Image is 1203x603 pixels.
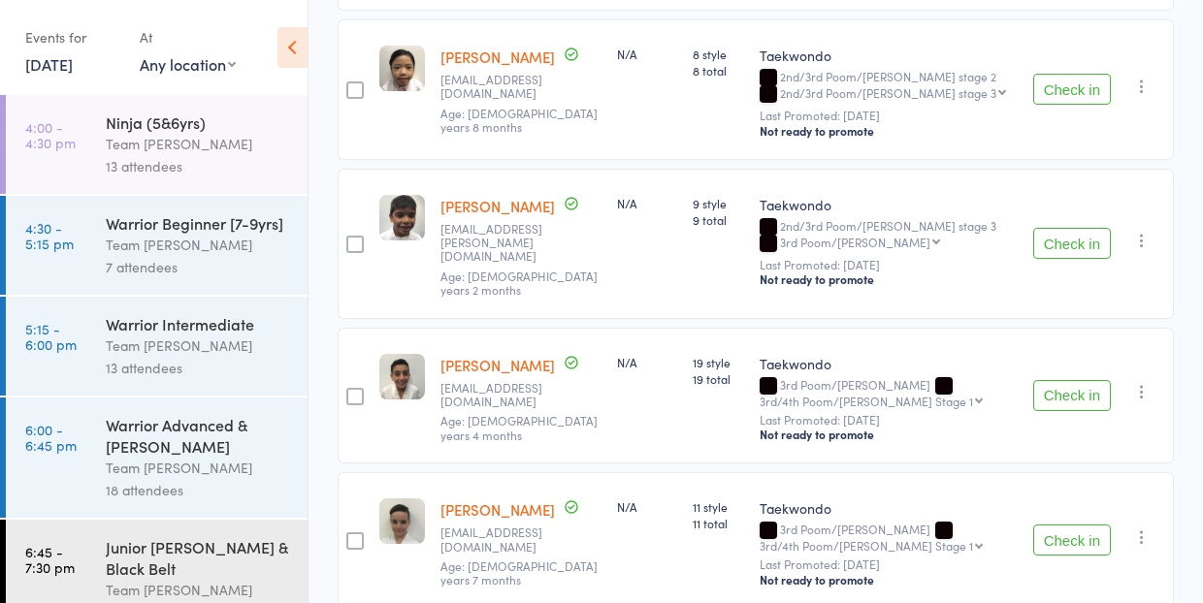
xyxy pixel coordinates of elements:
div: Not ready to promote [760,271,1018,287]
div: 3rd Poom/[PERSON_NAME] [760,523,1018,552]
small: Last Promoted: [DATE] [760,557,1018,571]
div: Taekwondo [760,354,1018,373]
div: Taekwondo [760,195,1018,214]
span: 8 total [693,62,744,79]
small: Last Promoted: [DATE] [760,258,1018,271]
span: 9 style [693,195,744,211]
div: Events for [25,21,120,53]
a: [PERSON_NAME] [440,47,555,67]
button: Check in [1033,380,1111,411]
span: 9 total [693,211,744,228]
a: 4:30 -5:15 pmWarrior Beginner [7-9yrs]Team [PERSON_NAME]7 attendees [6,196,308,295]
div: N/A [617,354,677,370]
div: Not ready to promote [760,572,1018,587]
div: Not ready to promote [760,427,1018,442]
div: 3rd/4th Poom/[PERSON_NAME] Stage 1 [760,395,973,407]
div: Not ready to promote [760,123,1018,139]
div: Team [PERSON_NAME] [106,334,291,357]
a: 4:00 -4:30 pmNinja (5&6yrs)Team [PERSON_NAME]13 attendees [6,95,308,194]
div: Taekwondo [760,498,1018,518]
div: 3rd Poom/[PERSON_NAME] [780,236,930,248]
span: 8 style [693,46,744,62]
a: [PERSON_NAME] [440,196,555,216]
a: [PERSON_NAME] [440,355,555,375]
div: Any location [140,53,236,75]
div: Junior [PERSON_NAME] & Black Belt [106,536,291,579]
img: image1553299365.png [379,46,425,91]
div: 2nd/3rd Poom/[PERSON_NAME] stage 3 [780,86,996,99]
div: At [140,21,236,53]
a: [DATE] [25,53,73,75]
span: Age: [DEMOGRAPHIC_DATA] years 4 months [440,412,598,442]
div: Team [PERSON_NAME] [106,133,291,155]
small: Last Promoted: [DATE] [760,413,1018,427]
div: Warrior Beginner [7-9yrs] [106,212,291,234]
div: N/A [617,498,677,515]
div: N/A [617,46,677,62]
time: 4:00 - 4:30 pm [25,119,76,150]
a: [PERSON_NAME] [440,499,555,520]
span: Age: [DEMOGRAPHIC_DATA] years 2 months [440,268,598,298]
div: Warrior Advanced & [PERSON_NAME] [106,414,291,457]
div: 13 attendees [106,357,291,379]
span: 11 style [693,498,744,515]
small: Last Promoted: [DATE] [760,109,1018,122]
span: Age: [DEMOGRAPHIC_DATA] years 8 months [440,105,598,135]
button: Check in [1033,524,1111,555]
span: 19 style [693,354,744,370]
div: Team [PERSON_NAME] [106,234,291,256]
div: N/A [617,195,677,211]
img: image1553068415.png [379,354,425,399]
span: Age: [DEMOGRAPHIC_DATA] years 7 months [440,557,598,587]
div: 3rd/4th Poom/[PERSON_NAME] Stage 1 [760,539,973,552]
small: grillinc@bigpond.net.au [440,381,601,409]
span: 11 total [693,515,744,531]
div: 13 attendees [106,155,291,177]
span: 19 total [693,370,744,387]
time: 5:15 - 6:00 pm [25,321,77,352]
small: redfin60@protonmail.com [440,525,601,554]
time: 6:45 - 7:30 pm [25,544,75,575]
div: 7 attendees [106,256,291,278]
div: Team [PERSON_NAME] [106,457,291,479]
div: Team [PERSON_NAME] [106,579,291,601]
div: Ninja (5&6yrs) [106,111,291,133]
div: 3rd Poom/[PERSON_NAME] [760,378,1018,407]
time: 4:30 - 5:15 pm [25,220,74,251]
img: image1554186472.png [379,498,425,544]
div: Taekwondo [760,46,1018,65]
div: 2nd/3rd Poom/[PERSON_NAME] stage 2 [760,70,1018,103]
a: 5:15 -6:00 pmWarrior IntermediateTeam [PERSON_NAME]13 attendees [6,297,308,396]
div: 18 attendees [106,479,291,501]
time: 6:00 - 6:45 pm [25,422,77,453]
button: Check in [1033,74,1111,105]
a: 6:00 -6:45 pmWarrior Advanced & [PERSON_NAME]Team [PERSON_NAME]18 attendees [6,397,308,518]
div: Warrior Intermediate [106,313,291,334]
small: jannyhienus@yahoo.com [440,73,601,101]
div: 2nd/3rd Poom/[PERSON_NAME] stage 3 [760,219,1018,252]
small: joy.massimino@gmail.com [440,222,601,264]
button: Check in [1033,228,1111,259]
img: image1550878638.png [379,195,425,240]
